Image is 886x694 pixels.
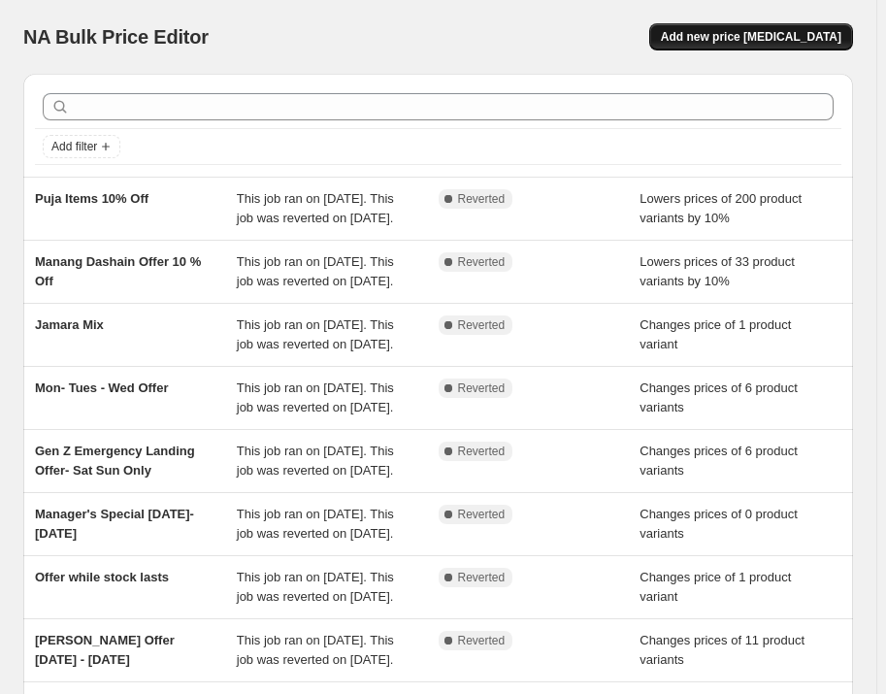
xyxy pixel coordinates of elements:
[237,507,394,541] span: This job ran on [DATE]. This job was reverted on [DATE].
[43,135,120,158] button: Add filter
[35,191,148,206] span: Puja Items 10% Off
[640,570,791,604] span: Changes price of 1 product variant
[23,26,209,48] span: NA Bulk Price Editor
[640,507,798,541] span: Changes prices of 0 product variants
[237,444,394,478] span: This job ran on [DATE]. This job was reverted on [DATE].
[35,570,169,584] span: Offer while stock lasts
[458,570,506,585] span: Reverted
[458,507,506,522] span: Reverted
[35,380,168,395] span: Mon- Tues - Wed Offer
[237,317,394,351] span: This job ran on [DATE]. This job was reverted on [DATE].
[35,317,104,332] span: Jamara Mix
[640,191,802,225] span: Lowers prices of 200 product variants by 10%
[51,139,97,154] span: Add filter
[640,444,798,478] span: Changes prices of 6 product variants
[640,254,795,288] span: Lowers prices of 33 product variants by 10%
[649,23,853,50] button: Add new price [MEDICAL_DATA]
[458,380,506,396] span: Reverted
[661,29,841,45] span: Add new price [MEDICAL_DATA]
[35,444,195,478] span: Gen Z Emergency Landing Offer- Sat Sun Only
[237,380,394,414] span: This job ran on [DATE]. This job was reverted on [DATE].
[458,444,506,459] span: Reverted
[458,633,506,648] span: Reverted
[237,633,394,667] span: This job ran on [DATE]. This job was reverted on [DATE].
[458,191,506,207] span: Reverted
[640,633,804,667] span: Changes prices of 11 product variants
[35,633,175,667] span: [PERSON_NAME] Offer [DATE] - [DATE]
[237,254,394,288] span: This job ran on [DATE]. This job was reverted on [DATE].
[458,317,506,333] span: Reverted
[458,254,506,270] span: Reverted
[640,317,791,351] span: Changes price of 1 product variant
[35,507,194,541] span: Manager's Special [DATE]- [DATE]
[640,380,798,414] span: Changes prices of 6 product variants
[237,570,394,604] span: This job ran on [DATE]. This job was reverted on [DATE].
[35,254,201,288] span: Manang Dashain Offer 10 % Off
[237,191,394,225] span: This job ran on [DATE]. This job was reverted on [DATE].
